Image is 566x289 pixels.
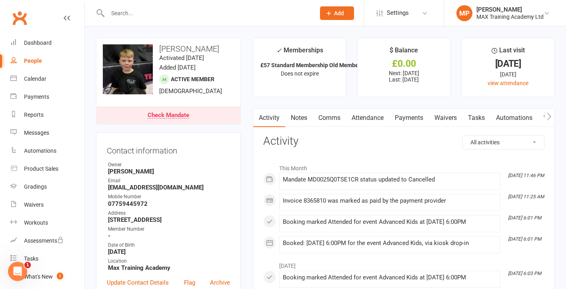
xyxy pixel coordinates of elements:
div: Booking marked Attended for event Advanced Kids at [DATE] 6:00PM [283,274,497,281]
div: Payments [24,94,49,100]
div: [DATE] [469,70,547,79]
div: Mobile Number [108,193,230,201]
div: MP [456,5,472,21]
span: Does not expire [281,70,319,77]
div: People [24,58,42,64]
strong: [EMAIL_ADDRESS][DOMAIN_NAME] [108,184,230,191]
div: Address [108,209,230,217]
a: Clubworx [10,8,30,28]
div: Assessments [24,237,64,244]
time: Added [DATE] [159,64,196,71]
strong: [STREET_ADDRESS] [108,216,230,223]
div: Check Mandate [148,112,189,119]
div: Gradings [24,183,47,190]
strong: £57 Standard Membership Old Members 2025 [260,62,377,68]
a: Assessments [10,232,84,250]
a: Comms [313,109,346,127]
div: MAX Training Academy Ltd [476,13,544,20]
div: Location [108,257,230,265]
div: Memberships [276,45,323,60]
span: 1 [24,262,31,268]
a: view attendance [488,80,528,86]
a: Tasks [462,109,490,127]
div: $ Balance [390,45,418,60]
div: [PERSON_NAME] [476,6,544,13]
div: Dashboard [24,40,52,46]
a: People [10,52,84,70]
div: Product Sales [24,165,58,172]
i: [DATE] 6:01 PM [508,236,541,242]
div: Last visit [492,45,525,60]
iframe: Intercom live chat [8,262,27,281]
a: Product Sales [10,160,84,178]
a: Calendar [10,70,84,88]
a: What's New1 [10,268,84,286]
li: [DATE] [263,257,544,270]
div: Owner [108,161,230,169]
i: [DATE] 6:01 PM [508,215,541,221]
div: Email [108,177,230,185]
li: This Month [263,160,544,173]
div: Booking marked Attended for event Advanced Kids at [DATE] 6:00PM [283,219,497,225]
a: Workouts [10,214,84,232]
div: What's New [24,273,53,280]
div: £0.00 [365,60,443,68]
a: Waivers [429,109,462,127]
time: Activated [DATE] [159,54,204,62]
a: Activity [253,109,285,127]
img: image1710185139.png [103,44,153,94]
a: Tasks [10,250,84,268]
a: Update Contact Details [107,278,169,287]
div: Automations [24,147,56,154]
a: Reports [10,106,84,124]
a: Dashboard [10,34,84,52]
div: Member Number [108,225,230,233]
p: Next: [DATE] Last: [DATE] [365,70,443,83]
div: Messages [24,130,49,136]
div: Reports [24,112,44,118]
input: Search... [105,8,310,19]
a: Gradings [10,178,84,196]
a: Messages [10,124,84,142]
strong: [PERSON_NAME] [108,168,230,175]
h3: [PERSON_NAME] [103,44,234,53]
div: Booked: [DATE] 6:00PM for the event Advanced Kids, via kiosk drop-in [283,240,497,247]
a: Archive [210,278,230,287]
div: Workouts [24,219,48,226]
span: 1 [57,273,63,279]
strong: 07759445972 [108,200,230,207]
div: Waivers [24,201,44,208]
div: Date of Birth [108,241,230,249]
h3: Contact information [107,143,230,155]
div: Tasks [24,255,38,262]
div: Calendar [24,76,46,82]
div: Mandate MD0025Q0TSE1CR status updated to Cancelled [283,176,497,183]
a: Automations [490,109,538,127]
strong: [DATE] [108,248,230,255]
a: Automations [10,142,84,160]
a: Flag [184,278,195,287]
h3: Activity [263,135,544,147]
i: ✓ [276,47,282,54]
span: [DEMOGRAPHIC_DATA] [159,88,222,95]
a: Notes [285,109,313,127]
strong: - [108,232,230,239]
i: [DATE] 11:46 PM [508,173,544,178]
strong: Max Training Academy [108,264,230,271]
a: Payments [389,109,429,127]
a: Attendance [346,109,389,127]
a: Payments [10,88,84,106]
div: [DATE] [469,60,547,68]
i: [DATE] 11:25 AM [508,194,544,199]
span: Active member [171,76,214,82]
span: Settings [387,4,409,22]
button: Add [320,6,354,20]
span: Add [334,10,344,16]
a: Waivers [10,196,84,214]
i: [DATE] 6:03 PM [508,271,541,276]
div: Invoice 8365810 was marked as paid by the payment provider [283,197,497,204]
